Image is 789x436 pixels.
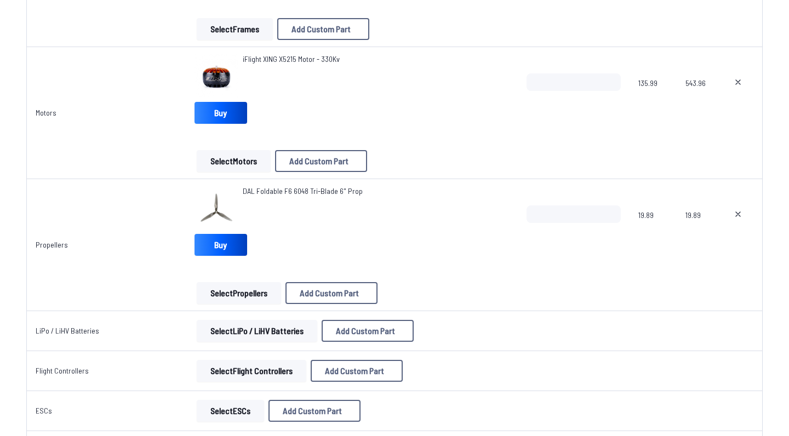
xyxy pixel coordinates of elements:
[285,282,378,304] button: Add Custom Part
[268,400,361,422] button: Add Custom Part
[291,25,351,33] span: Add Custom Part
[197,150,271,172] button: SelectMotors
[336,326,395,335] span: Add Custom Part
[283,406,342,415] span: Add Custom Part
[36,366,89,375] a: Flight Controllers
[197,18,273,40] button: SelectFrames
[195,234,247,256] a: Buy
[638,205,668,258] span: 19.89
[243,186,363,196] span: DAL Foldable F6 6048 Tri-Blade 6" Prop
[243,54,340,65] a: iFlight XING X5215 Motor - 330Kv
[243,186,363,197] a: DAL Foldable F6 6048 Tri-Blade 6" Prop
[289,157,348,165] span: Add Custom Part
[300,289,359,297] span: Add Custom Part
[195,282,283,304] a: SelectPropellers
[322,320,414,342] button: Add Custom Part
[195,186,238,230] img: image
[36,326,99,335] a: LiPo / LiHV Batteries
[195,320,319,342] a: SelectLiPo / LiHV Batteries
[36,406,52,415] a: ESCs
[36,240,68,249] a: Propellers
[243,54,340,64] span: iFlight XING X5215 Motor - 330Kv
[277,18,369,40] button: Add Custom Part
[195,18,275,40] a: SelectFrames
[325,366,384,375] span: Add Custom Part
[36,108,56,117] a: Motors
[685,205,707,258] span: 19.89
[195,400,266,422] a: SelectESCs
[197,360,306,382] button: SelectFlight Controllers
[195,102,247,124] a: Buy
[638,73,668,126] span: 135.99
[195,54,238,97] img: image
[197,400,264,422] button: SelectESCs
[311,360,403,382] button: Add Custom Part
[197,320,317,342] button: SelectLiPo / LiHV Batteries
[275,150,367,172] button: Add Custom Part
[197,282,281,304] button: SelectPropellers
[195,360,308,382] a: SelectFlight Controllers
[685,73,707,126] span: 543.96
[195,150,273,172] a: SelectMotors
